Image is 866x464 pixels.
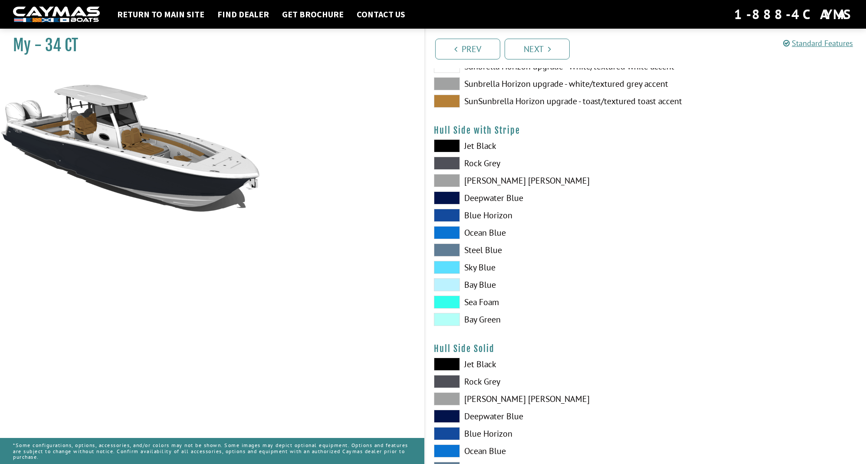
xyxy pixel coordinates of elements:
label: Deepwater Blue [434,191,637,204]
ul: Pagination [433,37,866,59]
label: Sky Blue [434,261,637,274]
label: SunSunbrella Horizon upgrade - toast/textured toast accent [434,95,637,108]
a: Get Brochure [278,9,348,20]
a: Next [505,39,570,59]
h4: Hull Side with Stripe [434,125,857,136]
label: Deepwater Blue [434,410,637,423]
a: Find Dealer [213,9,273,20]
label: Rock Grey [434,157,637,170]
img: white-logo-c9c8dbefe5ff5ceceb0f0178aa75bf4bb51f6bca0971e226c86eb53dfe498488.png [13,7,100,23]
a: Prev [435,39,500,59]
label: Jet Black [434,358,637,371]
label: Blue Horizon [434,427,637,440]
label: [PERSON_NAME] [PERSON_NAME] [434,174,637,187]
label: [PERSON_NAME] [PERSON_NAME] [434,392,637,405]
label: Jet Black [434,139,637,152]
label: Blue Horizon [434,209,637,222]
label: Rock Grey [434,375,637,388]
h4: Hull Side Solid [434,343,857,354]
label: Bay Green [434,313,637,326]
label: Steel Blue [434,244,637,257]
a: Standard Features [783,38,853,48]
label: Sea Foam [434,296,637,309]
label: Bay Blue [434,278,637,291]
label: Ocean Blue [434,226,637,239]
div: 1-888-4CAYMAS [734,5,853,24]
label: Ocean Blue [434,444,637,457]
a: Contact Us [352,9,410,20]
label: Sunbrella Horizon upgrade - white/textured grey accent [434,77,637,90]
a: Return to main site [113,9,209,20]
h1: My - 34 CT [13,36,403,55]
p: *Some configurations, options, accessories, and/or colors may not be shown. Some images may depic... [13,438,411,464]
